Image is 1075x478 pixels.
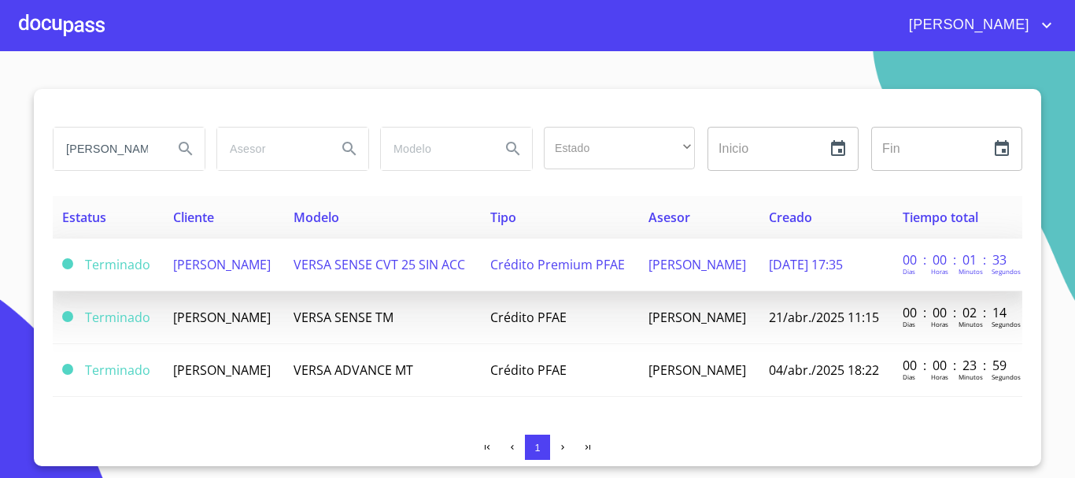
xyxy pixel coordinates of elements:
[903,267,915,276] p: Dias
[525,435,550,460] button: 1
[903,357,1009,374] p: 00 : 00 : 23 : 59
[992,267,1021,276] p: Segundos
[294,361,413,379] span: VERSA ADVANCE MT
[85,309,150,326] span: Terminado
[167,130,205,168] button: Search
[903,304,1009,321] p: 00 : 00 : 02 : 14
[769,361,879,379] span: 04/abr./2025 18:22
[62,258,73,269] span: Terminado
[959,320,983,328] p: Minutos
[62,364,73,375] span: Terminado
[769,256,843,273] span: [DATE] 17:35
[903,372,915,381] p: Dias
[490,309,567,326] span: Crédito PFAE
[931,320,948,328] p: Horas
[931,372,948,381] p: Horas
[959,372,983,381] p: Minutos
[897,13,1037,38] span: [PERSON_NAME]
[992,372,1021,381] p: Segundos
[490,361,567,379] span: Crédito PFAE
[959,267,983,276] p: Minutos
[217,128,324,170] input: search
[897,13,1056,38] button: account of current user
[992,320,1021,328] p: Segundos
[648,309,746,326] span: [PERSON_NAME]
[534,442,540,454] span: 1
[173,256,271,273] span: [PERSON_NAME]
[85,256,150,273] span: Terminado
[490,209,516,226] span: Tipo
[490,256,625,273] span: Crédito Premium PFAE
[931,267,948,276] p: Horas
[381,128,488,170] input: search
[54,128,161,170] input: search
[85,361,150,379] span: Terminado
[903,320,915,328] p: Dias
[173,309,271,326] span: [PERSON_NAME]
[331,130,368,168] button: Search
[173,209,214,226] span: Cliente
[769,309,879,326] span: 21/abr./2025 11:15
[544,127,695,169] div: ​
[903,251,1009,269] p: 00 : 00 : 01 : 33
[903,209,978,226] span: Tiempo total
[294,309,393,326] span: VERSA SENSE TM
[648,361,746,379] span: [PERSON_NAME]
[494,130,532,168] button: Search
[648,209,690,226] span: Asesor
[62,209,106,226] span: Estatus
[294,209,339,226] span: Modelo
[769,209,812,226] span: Creado
[62,311,73,322] span: Terminado
[648,256,746,273] span: [PERSON_NAME]
[173,361,271,379] span: [PERSON_NAME]
[294,256,465,273] span: VERSA SENSE CVT 25 SIN ACC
